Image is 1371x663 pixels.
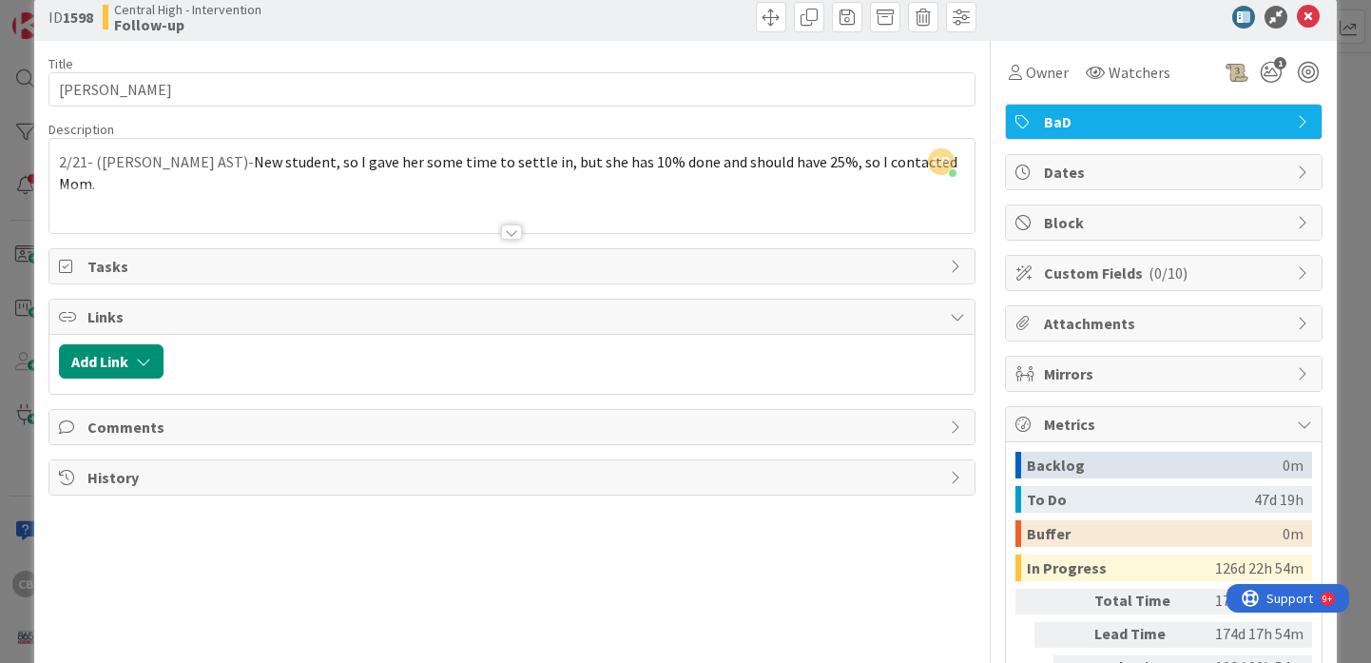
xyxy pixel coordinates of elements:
span: Attachments [1044,312,1287,335]
span: ID [48,6,93,29]
label: Title [48,55,73,72]
span: CB [928,148,955,175]
div: In Progress [1027,555,1215,581]
span: Mirrors [1044,362,1287,385]
div: Lead Time [1094,622,1199,648]
span: Dates [1044,161,1287,184]
div: 174d 17h 54m [1207,589,1303,614]
input: type card name here... [48,72,975,107]
button: Add Link [59,344,164,379]
span: Comments [87,416,940,439]
span: Description [48,121,114,138]
span: History [87,466,940,489]
span: Support [40,3,87,26]
div: Buffer [1027,520,1283,547]
div: 9+ [96,8,106,23]
b: 1598 [63,8,93,27]
div: To Do [1027,486,1254,513]
span: BaD [1044,110,1287,133]
div: Backlog [1027,452,1283,478]
div: Total Time [1094,589,1199,614]
div: 0m [1283,520,1303,547]
div: 47d 19h [1254,486,1303,513]
span: Custom Fields [1044,262,1287,284]
span: Watchers [1109,61,1170,84]
span: Central High - Intervention [114,2,261,17]
p: 2/21- ([PERSON_NAME] AST)- [59,151,965,194]
div: 126d 22h 54m [1215,555,1303,581]
b: Follow-up [114,17,261,32]
div: 0m [1283,452,1303,478]
span: Block [1044,211,1287,234]
span: Tasks [87,255,940,278]
span: Owner [1026,61,1069,84]
span: Links [87,305,940,328]
span: ( 0/10 ) [1149,263,1188,283]
div: 174d 17h 54m [1207,622,1303,648]
span: Metrics [1044,413,1287,436]
span: New student, so I gave her some time to settle in, but she has 10% done and should have 25%, so I... [59,152,960,193]
span: 1 [1274,57,1286,69]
